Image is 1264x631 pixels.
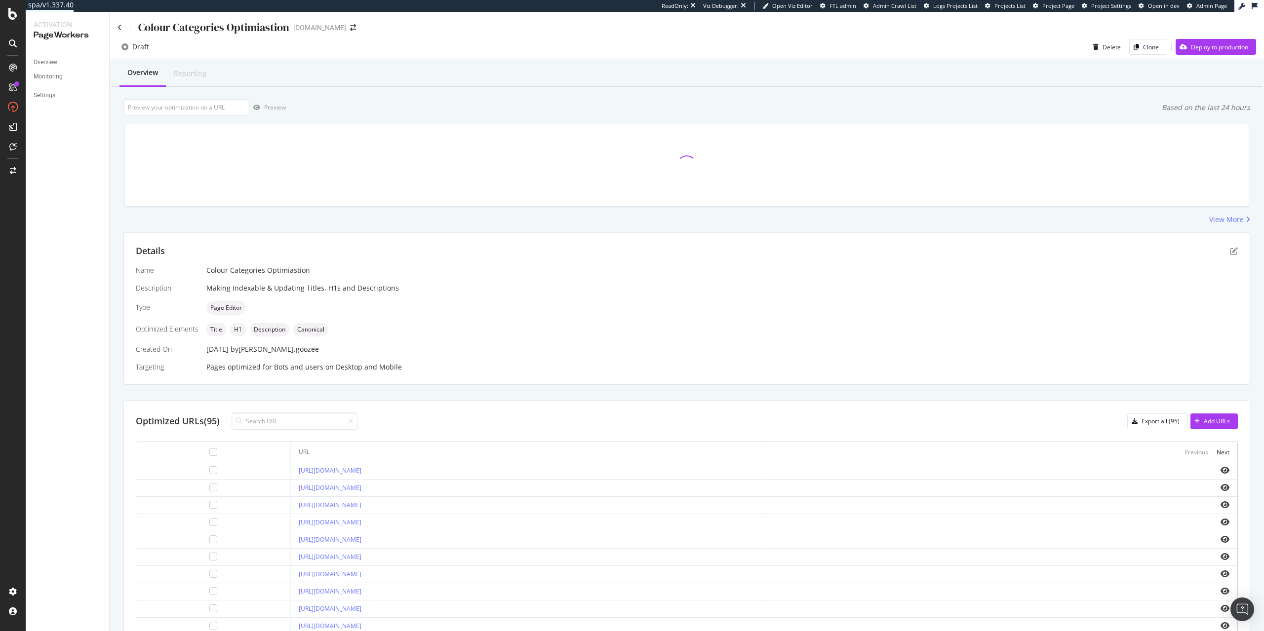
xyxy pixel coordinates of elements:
[1209,215,1250,224] a: View More
[1033,2,1074,10] a: Project Page
[206,344,1238,354] div: [DATE]
[299,622,361,630] a: [URL][DOMAIN_NAME]
[210,327,222,333] span: Title
[1129,39,1167,55] button: Clone
[1142,417,1180,425] div: Export all (95)
[985,2,1026,10] a: Projects List
[136,344,198,354] div: Created On
[350,24,356,31] div: arrow-right-arrow-left
[254,327,285,333] span: Description
[206,362,1238,372] div: Pages optimized for on
[1103,43,1121,51] div: Delete
[924,2,978,10] a: Logs Projects List
[1127,413,1188,429] button: Export all (95)
[772,2,813,9] span: Open Viz Editor
[299,483,361,492] a: [URL][DOMAIN_NAME]
[299,447,310,456] div: URL
[34,57,57,68] div: Overview
[1204,417,1230,425] div: Add URLs
[136,283,198,293] div: Description
[264,103,286,111] div: Preview
[1139,2,1180,10] a: Open in dev
[1196,2,1227,9] span: Admin Page
[136,302,198,312] div: Type
[210,305,242,311] span: Page Editor
[136,265,198,275] div: Name
[127,68,158,77] div: Overview
[132,42,149,52] div: Draft
[1221,622,1229,630] i: eye
[206,283,1238,293] div: Making Indexable & Updating Titles, H1s and Descriptions
[232,412,357,430] input: Search URL
[1221,483,1229,491] i: eye
[1221,604,1229,612] i: eye
[933,2,978,9] span: Logs Projects List
[1221,535,1229,543] i: eye
[299,587,361,595] a: [URL][DOMAIN_NAME]
[118,24,122,31] a: Click to go back
[274,362,323,372] div: Bots and users
[174,69,206,78] div: Reporting
[136,245,165,258] div: Details
[873,2,916,9] span: Admin Crawl List
[299,570,361,578] a: [URL][DOMAIN_NAME]
[1185,446,1208,458] button: Previous
[34,90,55,101] div: Settings
[206,301,246,315] div: neutral label
[1221,518,1229,526] i: eye
[1091,2,1131,9] span: Project Settings
[138,20,289,35] div: Colour Categories Optimiastion
[1042,2,1074,9] span: Project Page
[703,2,739,10] div: Viz Debugger:
[34,90,102,101] a: Settings
[1148,2,1180,9] span: Open in dev
[1221,587,1229,595] i: eye
[1230,597,1254,621] div: Open Intercom Messenger
[1230,247,1238,255] div: pen-to-square
[1221,501,1229,509] i: eye
[662,2,688,10] div: ReadOnly:
[299,466,361,475] a: [URL][DOMAIN_NAME]
[231,344,319,354] div: by [PERSON_NAME].goozee
[206,265,1238,275] div: Colour Categories Optimiastion
[762,2,813,10] a: Open Viz Editor
[1187,2,1227,10] a: Admin Page
[34,20,101,30] div: Activation
[136,415,220,428] div: Optimized URLs (95)
[1217,448,1229,456] div: Next
[1176,39,1256,55] button: Deploy to production
[864,2,916,10] a: Admin Crawl List
[299,518,361,526] a: [URL][DOMAIN_NAME]
[1221,466,1229,474] i: eye
[820,2,856,10] a: FTL admin
[293,323,328,336] div: neutral label
[297,327,324,333] span: Canonical
[34,30,101,41] div: PageWorkers
[123,99,249,116] input: Preview your optimization on a URL
[1221,570,1229,578] i: eye
[299,604,361,613] a: [URL][DOMAIN_NAME]
[249,100,286,115] button: Preview
[1162,103,1250,112] div: Based on the last 24 hours
[1209,215,1244,224] div: View More
[829,2,856,9] span: FTL admin
[293,23,346,33] div: [DOMAIN_NAME]
[34,72,102,82] a: Monitoring
[1221,553,1229,560] i: eye
[136,362,198,372] div: Targeting
[234,327,242,333] span: H1
[299,501,361,509] a: [URL][DOMAIN_NAME]
[1143,43,1159,51] div: Clone
[994,2,1026,9] span: Projects List
[250,323,289,336] div: neutral label
[299,553,361,561] a: [URL][DOMAIN_NAME]
[230,323,246,336] div: neutral label
[34,72,63,82] div: Monitoring
[1190,413,1238,429] button: Add URLs
[34,57,102,68] a: Overview
[1185,448,1208,456] div: Previous
[206,323,226,336] div: neutral label
[1082,2,1131,10] a: Project Settings
[299,535,361,544] a: [URL][DOMAIN_NAME]
[336,362,402,372] div: Desktop and Mobile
